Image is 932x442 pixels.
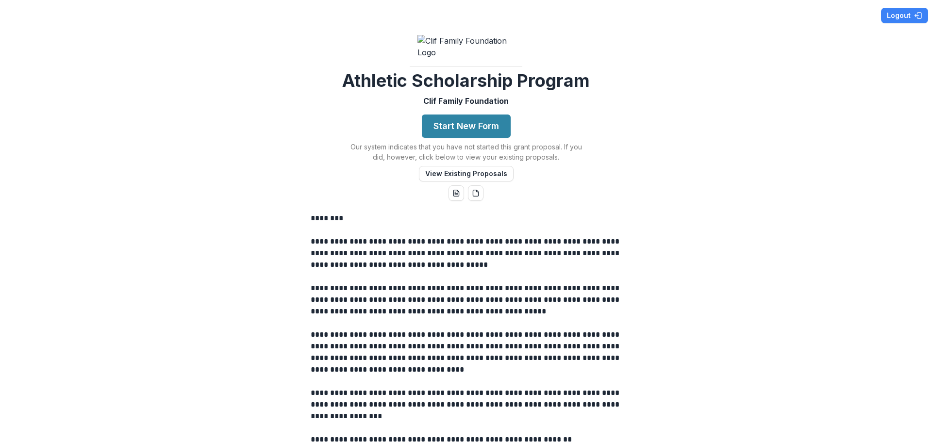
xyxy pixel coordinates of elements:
[417,35,515,58] img: Clif Family Foundation Logo
[468,185,483,201] button: pdf-download
[881,8,928,23] button: Logout
[422,115,511,138] button: Start New Form
[419,166,514,181] button: View Existing Proposals
[423,95,509,107] p: Clif Family Foundation
[342,70,590,91] h2: Athletic Scholarship Program
[345,142,587,162] p: Our system indicates that you have not started this grant proposal. If you did, however, click be...
[449,185,464,201] button: word-download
